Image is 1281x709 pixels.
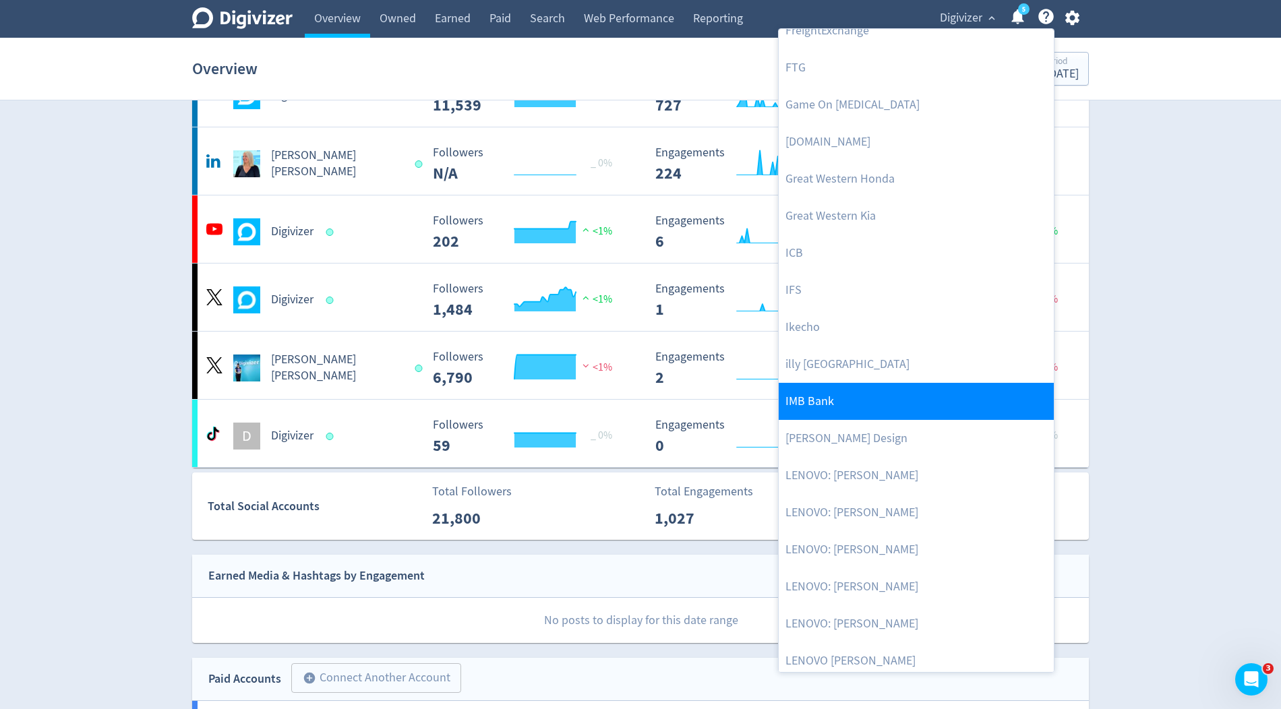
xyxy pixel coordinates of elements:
[779,49,1054,86] a: FTG
[779,160,1054,197] a: Great Western Honda
[779,420,1054,457] a: [PERSON_NAME] Design
[779,309,1054,346] a: Ikecho
[779,531,1054,568] a: LENOVO: [PERSON_NAME]
[779,346,1054,383] a: illy [GEOGRAPHIC_DATA]
[1263,663,1274,674] span: 3
[779,272,1054,309] a: IFS
[779,123,1054,160] a: [DOMAIN_NAME]
[1235,663,1268,696] iframe: Intercom live chat
[779,383,1054,420] a: IMB Bank
[779,457,1054,494] a: LENOVO: [PERSON_NAME]
[779,12,1054,49] a: FreightExchange
[779,568,1054,605] a: LENOVO: [PERSON_NAME]
[779,642,1054,679] a: LENOVO [PERSON_NAME]
[779,235,1054,272] a: ICB
[779,197,1054,235] a: Great Western Kia
[779,86,1054,123] a: Game On [MEDICAL_DATA]
[779,605,1054,642] a: LENOVO: [PERSON_NAME]
[779,494,1054,531] a: LENOVO: [PERSON_NAME]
